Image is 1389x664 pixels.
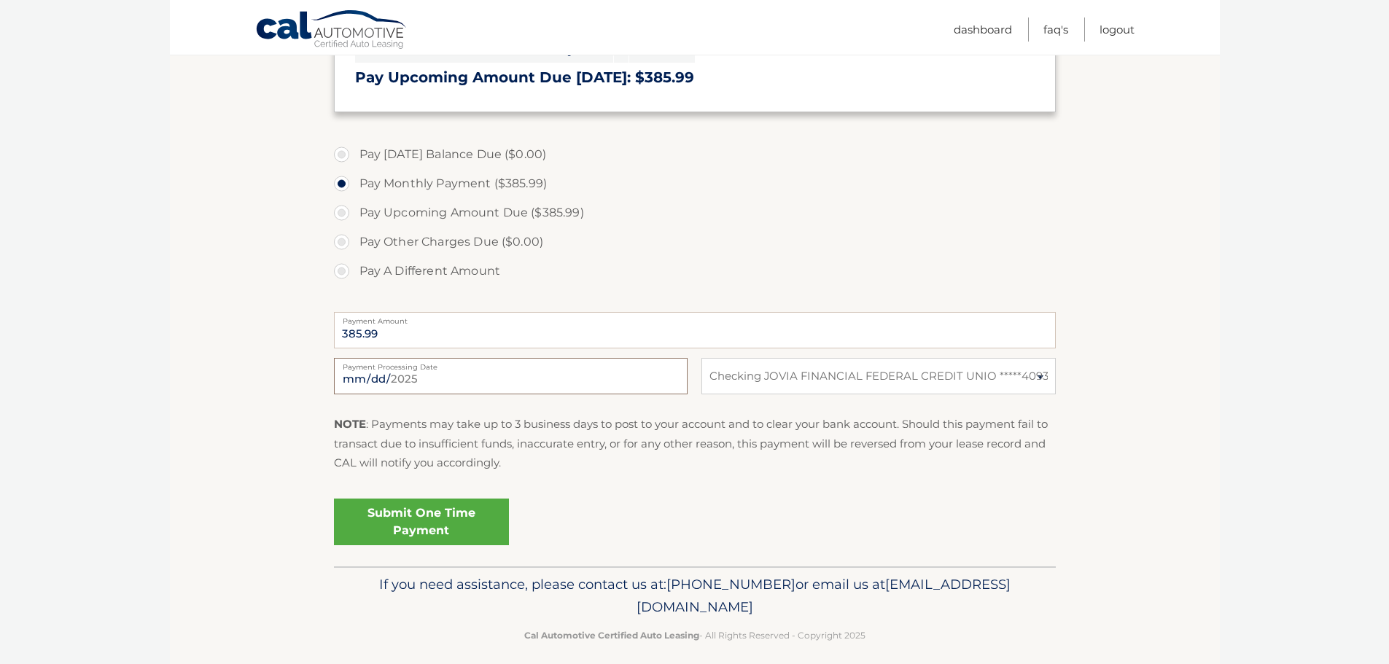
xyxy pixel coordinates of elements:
label: Pay Upcoming Amount Due ($385.99) [334,198,1056,227]
p: If you need assistance, please contact us at: or email us at [343,573,1046,620]
span: [PHONE_NUMBER] [666,576,795,593]
label: Pay Monthly Payment ($385.99) [334,169,1056,198]
strong: NOTE [334,417,366,431]
a: Submit One Time Payment [334,499,509,545]
label: Pay Other Charges Due ($0.00) [334,227,1056,257]
p: - All Rights Reserved - Copyright 2025 [343,628,1046,643]
a: FAQ's [1043,17,1068,42]
strong: Cal Automotive Certified Auto Leasing [524,630,699,641]
a: Cal Automotive [255,9,408,52]
label: Payment Processing Date [334,358,688,370]
p: : Payments may take up to 3 business days to post to your account and to clear your bank account.... [334,415,1056,472]
label: Payment Amount [334,312,1056,324]
input: Payment Amount [334,312,1056,348]
a: Dashboard [954,17,1012,42]
h3: Pay Upcoming Amount Due [DATE]: $385.99 [355,69,1035,87]
label: Pay A Different Amount [334,257,1056,286]
a: Logout [1100,17,1135,42]
input: Payment Date [334,358,688,394]
label: Pay [DATE] Balance Due ($0.00) [334,140,1056,169]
